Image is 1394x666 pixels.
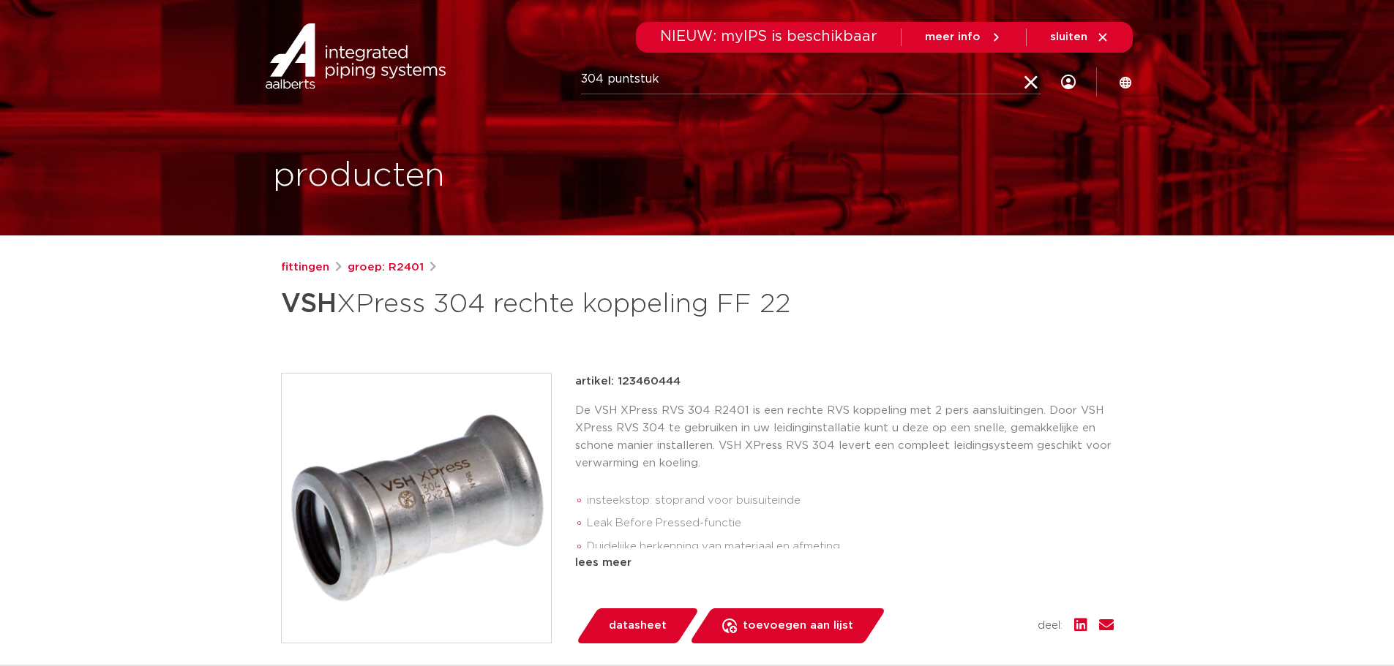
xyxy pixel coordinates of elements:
[348,259,424,276] a: groep: R2401
[925,31,981,42] span: meer info
[587,512,1114,535] li: Leak Before Pressed-functie
[282,374,551,643] img: Product Image for VSH XPress 304 rechte koppeling FF 22
[743,614,853,637] span: toevoegen aan lijst
[281,259,329,276] a: fittingen
[575,373,681,390] p: artikel: 123460444
[575,554,1114,572] div: lees meer
[575,402,1114,472] p: De VSH XPress RVS 304 R2401 is een rechte RVS koppeling met 2 pers aansluitingen. Door VSH XPress...
[925,31,1003,44] a: meer info
[575,608,700,643] a: datasheet
[281,282,831,326] h1: XPress 304 rechte koppeling FF 22
[281,291,337,317] strong: VSH
[1038,617,1063,635] span: deel:
[273,153,445,200] h1: producten
[1050,31,1109,44] a: sluiten
[609,614,667,637] span: datasheet
[1050,31,1087,42] span: sluiten
[660,29,877,44] span: NIEUW: myIPS is beschikbaar
[581,65,1041,94] input: zoeken...
[587,535,1114,559] li: Duidelijke herkenning van materiaal en afmeting
[587,489,1114,512] li: insteekstop: stoprand voor buisuiteinde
